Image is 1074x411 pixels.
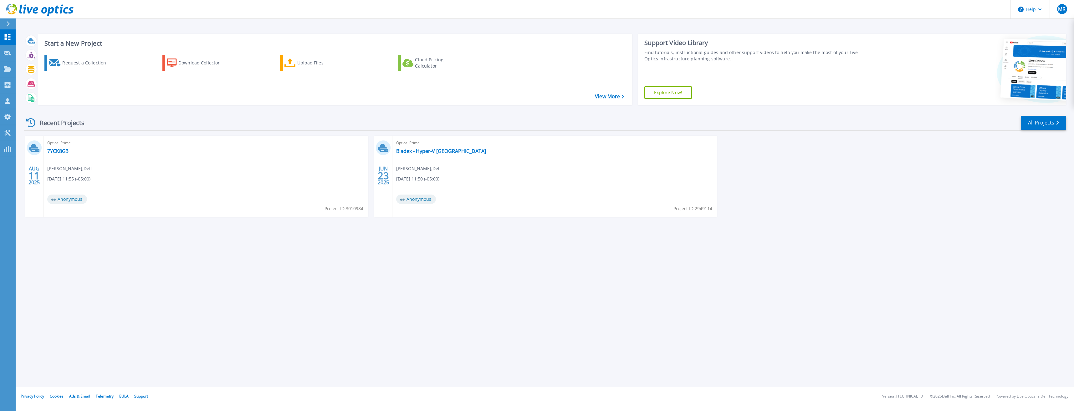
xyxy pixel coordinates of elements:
[644,86,692,99] a: Explore Now!
[134,393,148,399] a: Support
[644,39,868,47] div: Support Video Library
[396,140,713,146] span: Optical Prime
[377,164,389,187] div: JUN 2025
[595,94,624,99] a: View More
[644,49,868,62] div: Find tutorials, instructional guides and other support videos to help you make the most of your L...
[44,40,624,47] h3: Start a New Project
[398,55,468,71] a: Cloud Pricing Calculator
[162,55,232,71] a: Download Collector
[930,394,990,398] li: © 2025 Dell Inc. All Rights Reserved
[1021,116,1066,130] a: All Projects
[378,173,389,178] span: 23
[1058,7,1066,12] span: MR
[28,173,40,178] span: 11
[325,205,363,212] span: Project ID: 3010984
[396,175,439,182] span: [DATE] 11:50 (-05:00)
[297,57,347,69] div: Upload Files
[178,57,228,69] div: Download Collector
[47,165,92,172] span: [PERSON_NAME] , Dell
[47,195,87,204] span: Anonymous
[44,55,114,71] a: Request a Collection
[415,57,465,69] div: Cloud Pricing Calculator
[396,195,436,204] span: Anonymous
[28,164,40,187] div: AUG 2025
[119,393,129,399] a: EULA
[96,393,114,399] a: Telemetry
[882,394,924,398] li: Version: [TECHNICAL_ID]
[21,393,44,399] a: Privacy Policy
[280,55,350,71] a: Upload Files
[24,115,93,130] div: Recent Projects
[62,57,112,69] div: Request a Collection
[69,393,90,399] a: Ads & Email
[396,165,441,172] span: [PERSON_NAME] , Dell
[47,140,364,146] span: Optical Prime
[995,394,1068,398] li: Powered by Live Optics, a Dell Technology
[50,393,64,399] a: Cookies
[673,205,712,212] span: Project ID: 2949114
[47,175,90,182] span: [DATE] 11:55 (-05:00)
[47,148,69,154] a: 7YCK8G3
[396,148,486,154] a: Bladex - Hyper-V [GEOGRAPHIC_DATA]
